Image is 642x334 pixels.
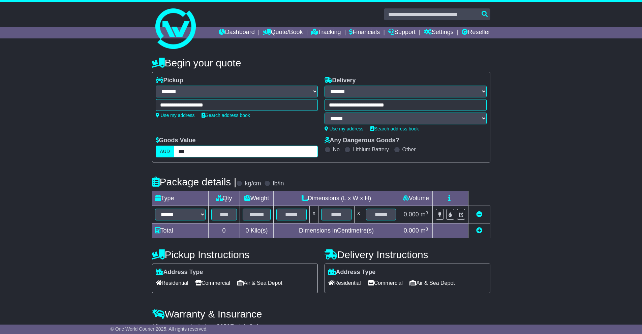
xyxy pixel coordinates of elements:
[274,223,399,238] td: Dimensions in Centimetre(s)
[245,180,261,187] label: kg/cm
[156,146,175,157] label: AUD
[240,191,274,206] td: Weight
[328,278,361,288] span: Residential
[152,249,318,260] h4: Pickup Instructions
[156,77,183,84] label: Pickup
[152,308,490,320] h4: Warranty & Insurance
[219,27,255,38] a: Dashboard
[156,113,195,118] a: Use my address
[311,27,341,38] a: Tracking
[476,211,482,218] a: Remove this item
[325,249,490,260] h4: Delivery Instructions
[476,227,482,234] a: Add new item
[404,211,419,218] span: 0.000
[152,191,208,206] td: Type
[208,191,240,206] td: Qty
[402,146,416,153] label: Other
[245,227,249,234] span: 0
[368,278,403,288] span: Commercial
[349,27,380,38] a: Financials
[152,176,237,187] h4: Package details |
[195,278,230,288] span: Commercial
[333,146,340,153] label: No
[388,27,416,38] a: Support
[156,278,188,288] span: Residential
[152,57,490,68] h4: Begin your quote
[111,326,208,332] span: © One World Courier 2025. All rights reserved.
[328,269,376,276] label: Address Type
[237,278,282,288] span: Air & Sea Depot
[421,211,428,218] span: m
[208,223,240,238] td: 0
[404,227,419,234] span: 0.000
[325,137,399,144] label: Any Dangerous Goods?
[426,210,428,215] sup: 3
[370,126,419,131] a: Search address book
[409,278,455,288] span: Air & Sea Depot
[152,223,208,238] td: Total
[399,191,433,206] td: Volume
[354,206,363,223] td: x
[274,191,399,206] td: Dimensions (L x W x H)
[353,146,389,153] label: Lithium Battery
[462,27,490,38] a: Reseller
[220,323,230,330] span: 250
[156,269,203,276] label: Address Type
[325,77,356,84] label: Delivery
[263,27,303,38] a: Quote/Book
[202,113,250,118] a: Search address book
[152,323,490,331] div: All our quotes include a $ FreightSafe warranty.
[325,126,364,131] a: Use my address
[421,227,428,234] span: m
[156,137,196,144] label: Goods Value
[240,223,274,238] td: Kilo(s)
[426,226,428,232] sup: 3
[273,180,284,187] label: lb/in
[424,27,454,38] a: Settings
[310,206,318,223] td: x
